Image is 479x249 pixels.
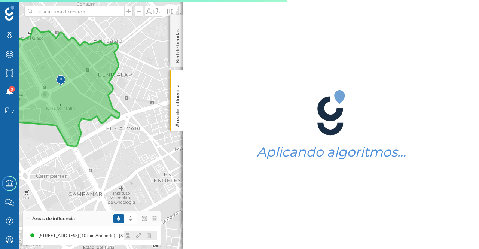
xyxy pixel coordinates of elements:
img: Marker [56,73,65,88]
div: [STREET_ADDRESS] (10 min Andando) [118,232,198,239]
span: 3 [11,85,13,93]
span: Soporte [15,5,42,12]
p: Área de influencia [174,82,181,127]
div: [STREET_ADDRESS] (10 min Andando) [37,232,118,239]
span: Áreas de influencia [32,215,75,222]
img: Geoblink Logo [5,6,14,21]
p: Red de tiendas [174,26,181,63]
h1: Aplicando algoritmos… [257,145,406,159]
